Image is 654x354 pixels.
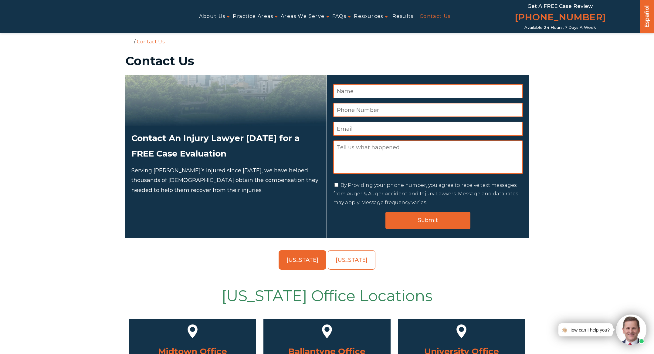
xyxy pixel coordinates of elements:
[135,39,166,45] li: Contact Us
[561,326,610,334] div: 👋🏼 How can I help you?
[233,10,273,23] a: Practice Areas
[125,55,529,67] h1: Contact Us
[199,10,225,23] a: About Us
[354,10,383,23] a: Resources
[527,3,593,9] span: Get a FREE Case Review
[279,250,326,270] a: [US_STATE]
[127,39,132,44] a: Home
[333,84,523,98] input: Name
[333,182,518,206] label: By Providing your phone number, you agree to receive text messages from Auger & Auger Accident an...
[129,285,525,307] h2: [US_STATE] Office Locations
[131,130,320,161] h2: Contact An Injury Lawyer [DATE] for a FREE Case Evaluation
[515,11,606,25] a: [PHONE_NUMBER]
[281,10,325,23] a: Areas We Serve
[524,25,596,30] span: Available 24 Hours, 7 Days a Week
[420,10,451,23] a: Contact Us
[385,212,470,229] input: Submit
[125,75,327,126] img: Attorneys
[392,10,414,23] a: Results
[333,103,523,117] input: Phone Number
[333,122,523,136] input: Email
[328,250,375,270] a: [US_STATE]
[39,9,135,24] img: Auger & Auger Accident and Injury Lawyers Logo
[131,166,320,195] p: Serving [PERSON_NAME]’s Injured since [DATE], we have helped thousands of [DEMOGRAPHIC_DATA] obta...
[616,315,646,345] img: Intaker widget Avatar
[332,10,347,23] a: FAQs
